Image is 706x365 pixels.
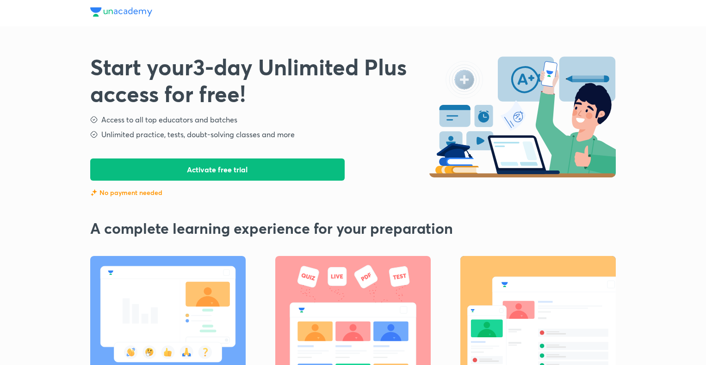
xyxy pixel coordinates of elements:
h5: Access to all top educators and batches [101,114,237,125]
p: No payment needed [99,188,162,197]
img: start-free-trial [429,54,616,177]
img: Unacademy [90,7,152,17]
img: step [89,115,99,124]
img: step [89,130,99,139]
h3: Start your 3 -day Unlimited Plus access for free! [90,54,429,107]
a: Unacademy [90,7,152,19]
h5: Unlimited practice, tests, doubt-solving classes and more [101,129,295,140]
h2: A complete learning experience for your preparation [90,219,616,237]
button: Activate free trial [90,158,345,181]
img: feature [90,189,98,196]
